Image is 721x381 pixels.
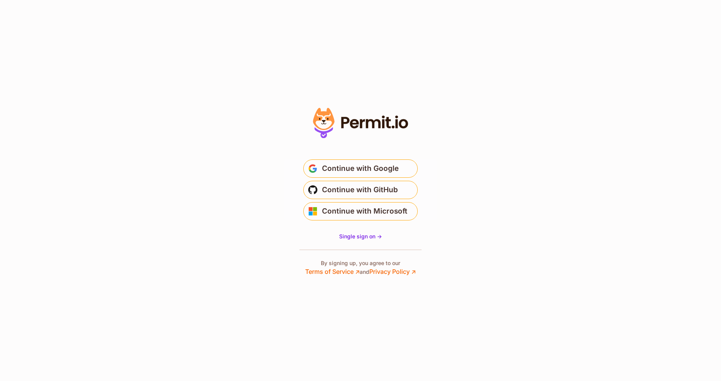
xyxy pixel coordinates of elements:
a: Terms of Service ↗ [305,268,360,275]
span: Continue with GitHub [322,184,398,196]
button: Continue with GitHub [303,181,418,199]
span: Continue with Google [322,162,399,175]
button: Continue with Microsoft [303,202,418,220]
a: Single sign on -> [339,233,382,240]
a: Privacy Policy ↗ [369,268,416,275]
button: Continue with Google [303,159,418,178]
p: By signing up, you agree to our and [305,259,416,276]
span: Continue with Microsoft [322,205,407,217]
